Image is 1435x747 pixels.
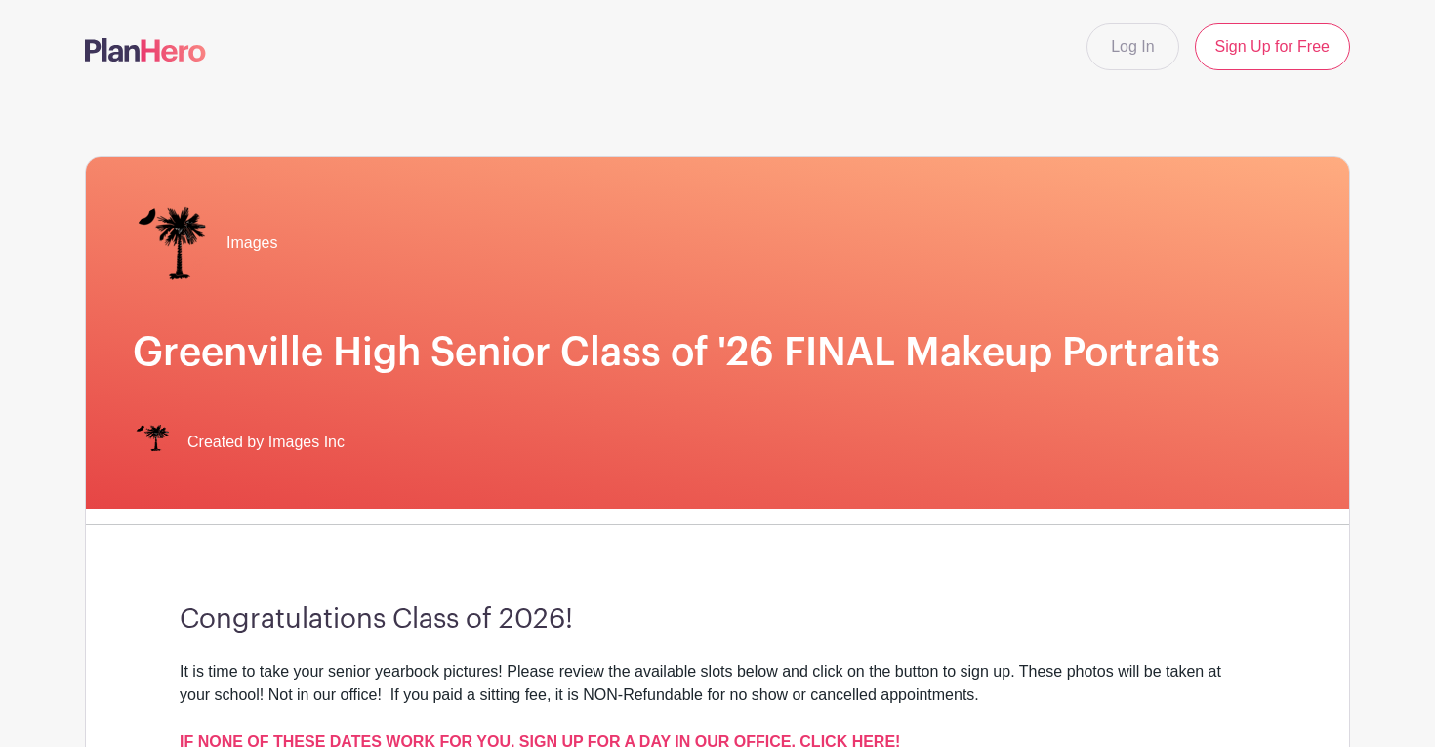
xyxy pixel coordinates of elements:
span: Images [226,231,277,255]
h3: Congratulations Class of 2026! [180,603,1255,637]
a: Log In [1086,23,1178,70]
img: logo-507f7623f17ff9eddc593b1ce0a138ce2505c220e1c5a4e2b4648c50719b7d32.svg [85,38,206,62]
span: Created by Images Inc [187,431,345,454]
h1: Greenville High Senior Class of '26 FINAL Makeup Portraits [133,329,1302,376]
img: IMAGES%20logo%20transparenT%20PNG%20s.png [133,204,211,282]
a: Sign Up for Free [1195,23,1350,70]
img: IMAGES%20logo%20transparenT%20PNG%20s.png [133,423,172,462]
